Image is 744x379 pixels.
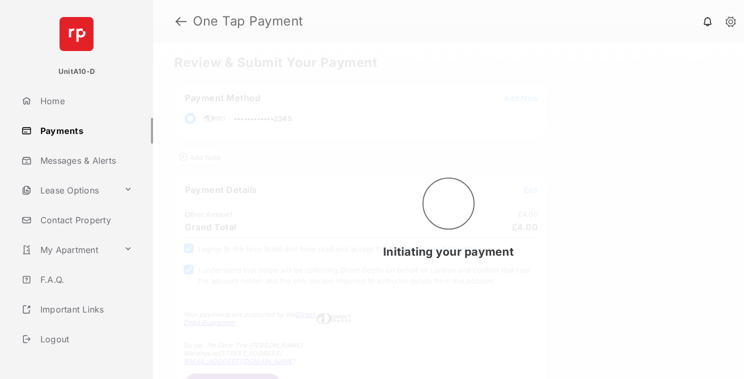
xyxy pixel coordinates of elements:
[17,178,120,203] a: Lease Options
[17,207,153,233] a: Contact Property
[193,15,303,28] strong: One Tap Payment
[17,297,137,322] a: Important Links
[383,245,514,258] span: Initiating your payment
[58,66,95,77] p: UnitA10-D
[17,267,153,292] a: F.A.Q.
[17,118,153,144] a: Payments
[17,326,153,352] a: Logout
[17,88,153,114] a: Home
[60,17,94,51] img: svg+xml;base64,PHN2ZyB4bWxucz0iaHR0cDovL3d3dy53My5vcmcvMjAwMC9zdmciIHdpZHRoPSI2NCIgaGVpZ2h0PSI2NC...
[17,237,120,263] a: My Apartment
[17,148,153,173] a: Messages & Alerts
